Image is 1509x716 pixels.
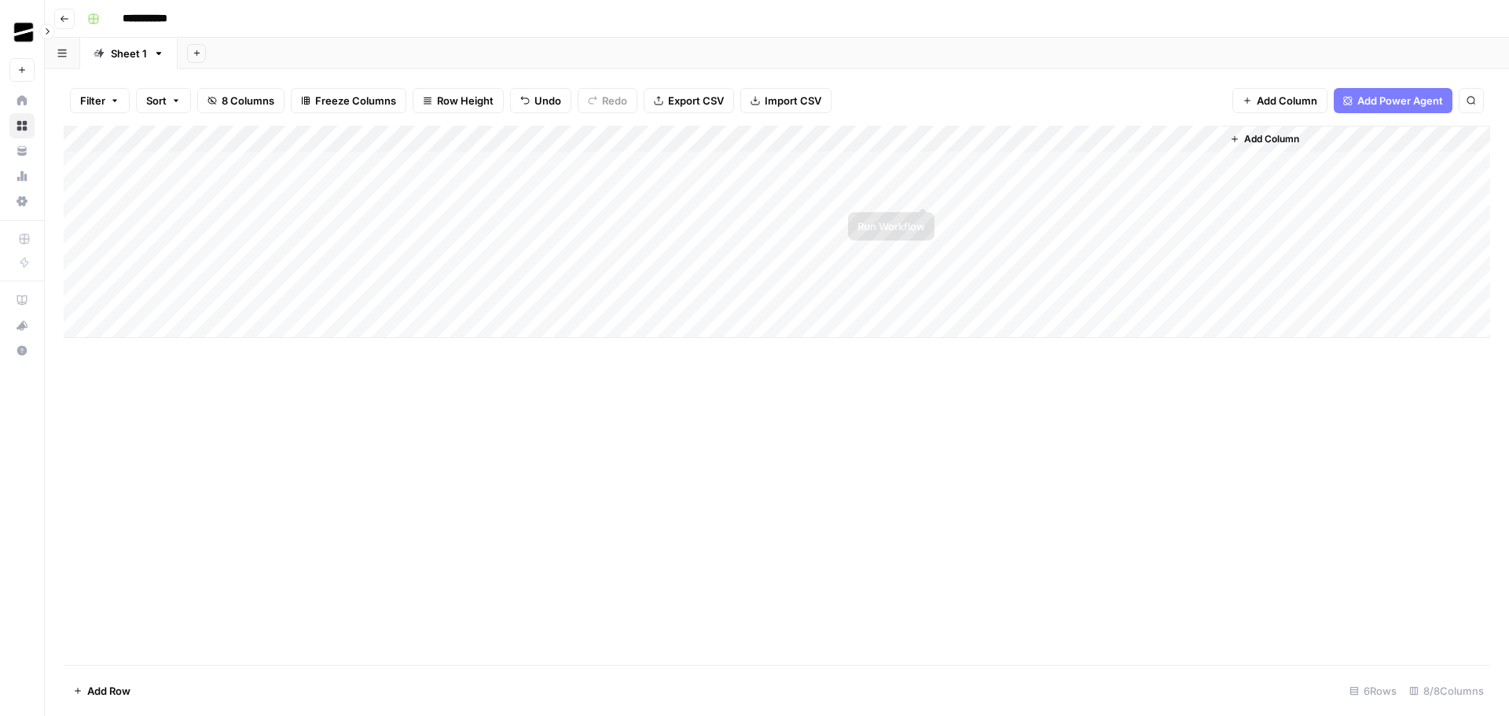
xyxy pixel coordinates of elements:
button: Freeze Columns [291,88,406,113]
a: Usage [9,163,35,189]
a: Settings [9,189,35,214]
span: Import CSV [765,93,821,108]
button: Add Power Agent [1334,88,1452,113]
span: Add Column [1257,93,1317,108]
button: Add Column [1224,129,1305,149]
div: What's new? [10,314,34,337]
a: Home [9,88,35,113]
button: Row Height [413,88,504,113]
button: Help + Support [9,338,35,363]
div: 6 Rows [1343,678,1403,703]
span: Filter [80,93,105,108]
a: AirOps Academy [9,288,35,313]
span: Add Row [87,683,130,699]
span: 8 Columns [222,93,274,108]
button: Add Row [64,678,140,703]
div: 8/8 Columns [1403,678,1490,703]
button: What's new? [9,313,35,338]
span: Undo [534,93,561,108]
span: Export CSV [668,93,724,108]
span: Add Power Agent [1357,93,1443,108]
span: Row Height [437,93,494,108]
button: 8 Columns [197,88,285,113]
button: Add Column [1232,88,1327,113]
span: Redo [602,93,627,108]
button: Import CSV [740,88,832,113]
img: OGM Logo [9,18,38,46]
a: Browse [9,113,35,138]
button: Export CSV [644,88,734,113]
span: Sort [146,93,167,108]
button: Workspace: OGM [9,13,35,52]
button: Sort [136,88,191,113]
a: Sheet 1 [80,38,178,69]
a: Your Data [9,138,35,163]
button: Filter [70,88,130,113]
span: Freeze Columns [315,93,396,108]
div: Sheet 1 [111,46,147,61]
button: Undo [510,88,571,113]
span: Add Column [1244,132,1299,146]
button: Redo [578,88,637,113]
